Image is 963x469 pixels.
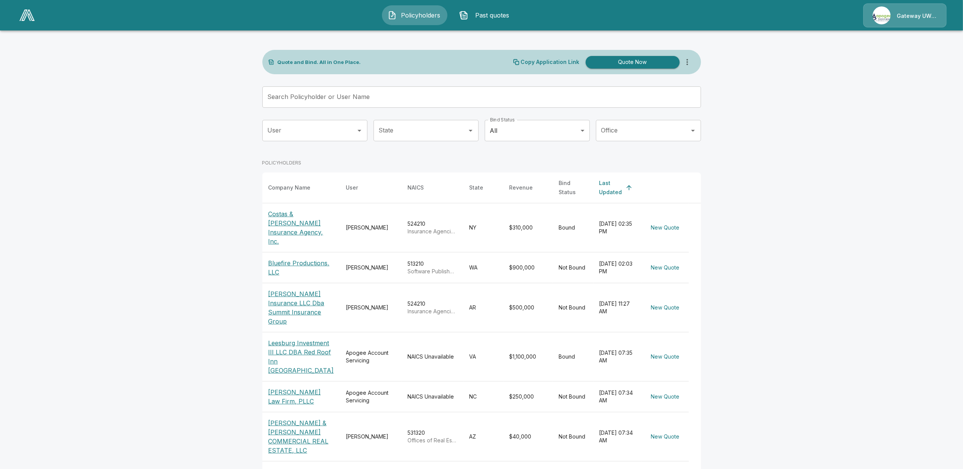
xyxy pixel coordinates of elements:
[680,54,695,70] button: more
[454,5,519,25] button: Past quotes IconPast quotes
[408,300,457,315] div: 524210
[503,252,553,283] td: $900,000
[648,301,683,315] button: New Quote
[346,433,396,440] div: [PERSON_NAME]
[648,390,683,404] button: New Quote
[490,116,515,123] label: Bind Status
[521,59,580,65] p: Copy Application Link
[593,412,642,461] td: [DATE] 07:34 AM
[408,260,457,275] div: 513210
[648,350,683,364] button: New Quote
[553,252,593,283] td: Not Bound
[268,289,334,326] p: [PERSON_NAME] Insurance LLC Dba Summit Insurance Group
[400,11,442,20] span: Policyholders
[553,172,593,203] th: Bind Status
[268,258,334,277] p: Bluefire Productions, LLC
[648,221,683,235] button: New Quote
[648,430,683,444] button: New Quote
[593,252,642,283] td: [DATE] 02:03 PM
[553,381,593,412] td: Not Bound
[346,264,396,271] div: [PERSON_NAME]
[471,11,513,20] span: Past quotes
[553,203,593,252] td: Bound
[593,381,642,412] td: [DATE] 07:34 AM
[553,412,593,461] td: Not Bound
[503,332,553,381] td: $1,100,000
[408,437,457,444] p: Offices of Real Estate Appraisers
[346,224,396,231] div: [PERSON_NAME]
[268,388,334,406] p: [PERSON_NAME] Law Firm, PLLC
[408,268,457,275] p: Software Publishers
[470,183,484,192] div: State
[583,56,680,69] a: Quote Now
[648,261,683,275] button: New Quote
[19,10,35,21] img: AA Logo
[688,125,698,136] button: Open
[463,203,503,252] td: NY
[509,183,533,192] div: Revenue
[593,203,642,252] td: [DATE] 02:35 PM
[382,5,447,25] button: Policyholders IconPolicyholders
[346,389,396,404] div: Apogee Account Servicing
[402,332,463,381] td: NAICS Unavailable
[503,412,553,461] td: $40,000
[408,183,424,192] div: NAICS
[463,381,503,412] td: NC
[503,283,553,332] td: $500,000
[873,6,891,24] img: Agency Icon
[463,412,503,461] td: AZ
[553,283,593,332] td: Not Bound
[485,120,590,141] div: All
[897,12,937,20] p: Gateway UW dba Apogee
[408,429,457,444] div: 531320
[354,125,365,136] button: Open
[388,11,397,20] img: Policyholders Icon
[463,283,503,332] td: AR
[593,283,642,332] td: [DATE] 11:27 AM
[586,56,680,69] button: Quote Now
[346,349,396,364] div: Apogee Account Servicing
[262,160,302,166] p: POLICYHOLDERS
[593,332,642,381] td: [DATE] 07:35 AM
[268,338,334,375] p: Leesburg Investment III LLC DBA Red Roof Inn [GEOGRAPHIC_DATA]
[599,179,622,197] div: Last Updated
[463,332,503,381] td: VA
[459,11,468,20] img: Past quotes Icon
[465,125,476,136] button: Open
[863,3,947,27] a: Agency IconGateway UW dba Apogee
[553,332,593,381] td: Bound
[268,209,334,246] p: Costas & [PERSON_NAME] Insurance Agency, Inc.
[503,381,553,412] td: $250,000
[346,304,396,311] div: [PERSON_NAME]
[408,220,457,235] div: 524210
[268,418,334,455] p: [PERSON_NAME] & [PERSON_NAME] COMMERCIAL REAL ESTATE, LLC
[278,60,361,65] p: Quote and Bind. All in One Place.
[402,381,463,412] td: NAICS Unavailable
[503,203,553,252] td: $310,000
[346,183,358,192] div: User
[408,308,457,315] p: Insurance Agencies and Brokerages
[463,252,503,283] td: WA
[268,183,311,192] div: Company Name
[408,228,457,235] p: Insurance Agencies and Brokerages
